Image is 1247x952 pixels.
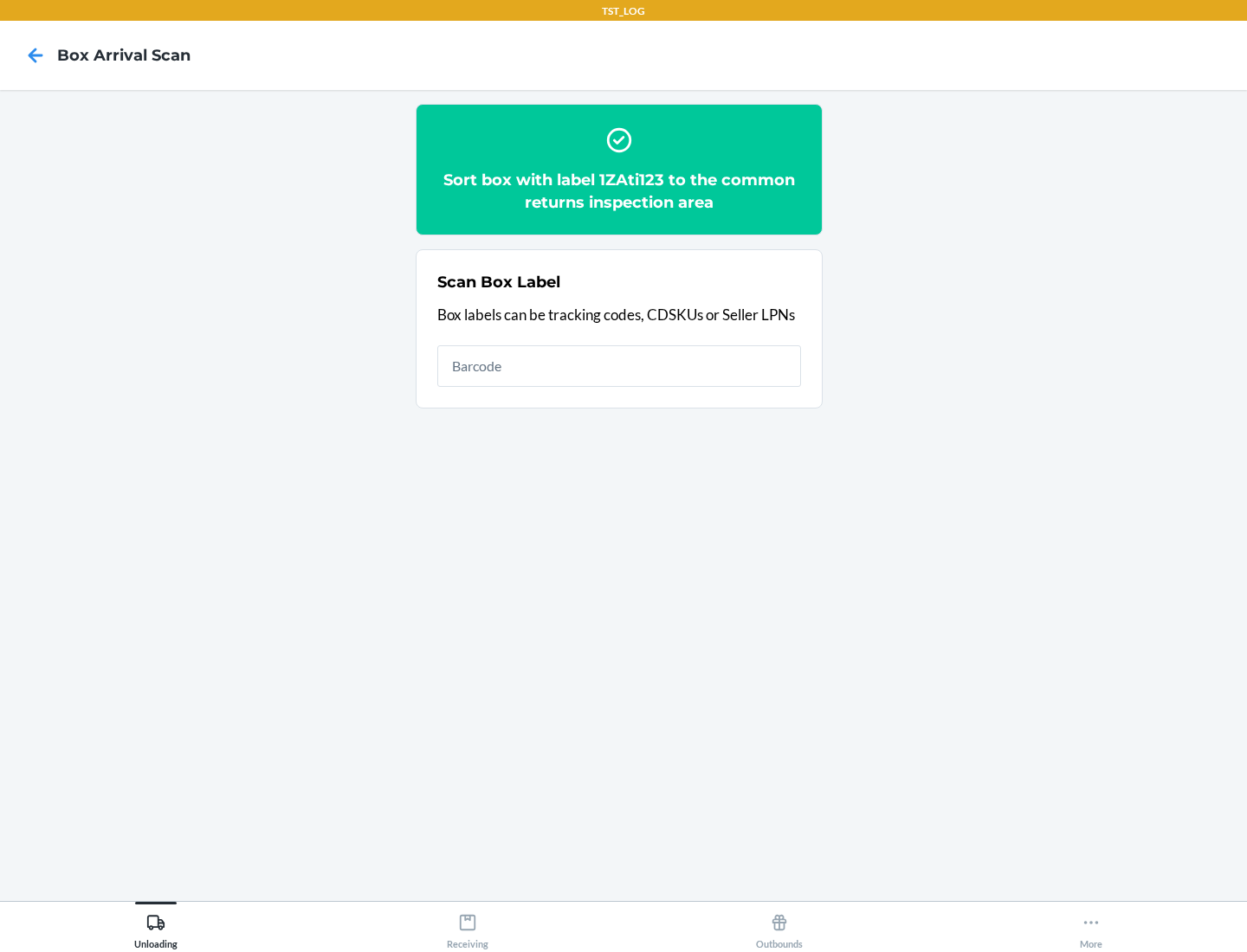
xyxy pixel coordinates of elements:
div: Unloading [134,906,178,949]
input: Barcode [437,345,801,387]
button: Outbounds [623,902,935,949]
h4: Box Arrival Scan [57,44,191,67]
div: More [1080,906,1102,949]
button: Receiving [312,902,623,949]
p: TST_LOG [602,3,645,19]
button: More [935,902,1247,949]
div: Receiving [447,906,488,949]
div: Outbounds [756,906,803,949]
h2: Sort box with label 1ZAti123 to the common returns inspection area [437,169,801,214]
h2: Scan Box Label [437,271,560,293]
p: Box labels can be tracking codes, CDSKUs or Seller LPNs [437,304,801,326]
